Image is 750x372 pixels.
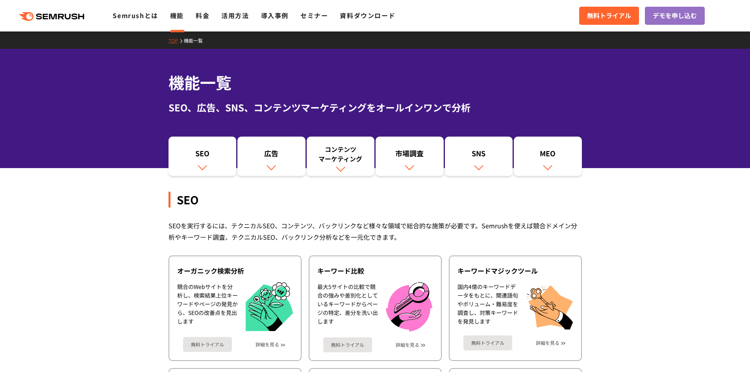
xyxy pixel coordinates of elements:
[241,148,302,162] div: 広告
[449,148,509,162] div: SNS
[177,282,238,331] div: 競合のWebサイトを分析し、検索結果上位キーワードやページの発見から、SEOの改善点を見出します
[177,266,293,276] div: オーガニック検索分析
[323,337,372,352] a: 無料トライアル
[300,11,328,20] a: セミナー
[317,266,433,276] div: キーワード比較
[445,137,513,176] a: SNS
[380,148,440,162] div: 市場調査
[169,137,237,176] a: SEO
[246,282,293,331] img: オーガニック検索分析
[169,71,582,94] h1: 機能一覧
[113,11,158,20] a: Semrushとは
[169,220,582,243] div: SEOを実行するには、テクニカルSEO、コンテンツ、バックリンクなど様々な領域で総合的な施策が必要です。Semrushを使えば競合ドメイン分析やキーワード調査、テクニカルSEO、バックリンク分析...
[463,335,512,350] a: 無料トライアル
[457,282,518,329] div: 国内4億のキーワードデータをもとに、関連語句やボリューム・難易度を調査し、対策キーワードを発見します
[183,337,232,352] a: 無料トライアル
[311,144,371,163] div: コンテンツ マーケティング
[172,148,233,162] div: SEO
[261,11,289,20] a: 導入事例
[457,266,573,276] div: キーワードマジックツール
[536,340,559,346] a: 詳細を見る
[514,137,582,176] a: MEO
[376,137,444,176] a: 市場調査
[169,37,184,44] a: TOP
[169,192,582,207] div: SEO
[317,282,378,331] div: 最大5サイトの比較で競合の強みや差別化としているキーワードからページの特定、差分を洗い出します
[518,148,578,162] div: MEO
[653,11,697,21] span: デモを申し込む
[307,137,375,176] a: コンテンツマーケティング
[386,282,432,331] img: キーワード比較
[170,11,184,20] a: 機能
[526,282,573,329] img: キーワードマジックツール
[340,11,395,20] a: 資料ダウンロード
[169,100,582,115] div: SEO、広告、SNS、コンテンツマーケティングをオールインワンで分析
[645,7,705,25] a: デモを申し込む
[196,11,209,20] a: 料金
[237,137,306,176] a: 広告
[221,11,249,20] a: 活用方法
[396,342,419,348] a: 詳細を見る
[184,37,209,44] a: 機能一覧
[256,342,279,347] a: 詳細を見る
[579,7,639,25] a: 無料トライアル
[587,11,631,21] span: 無料トライアル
